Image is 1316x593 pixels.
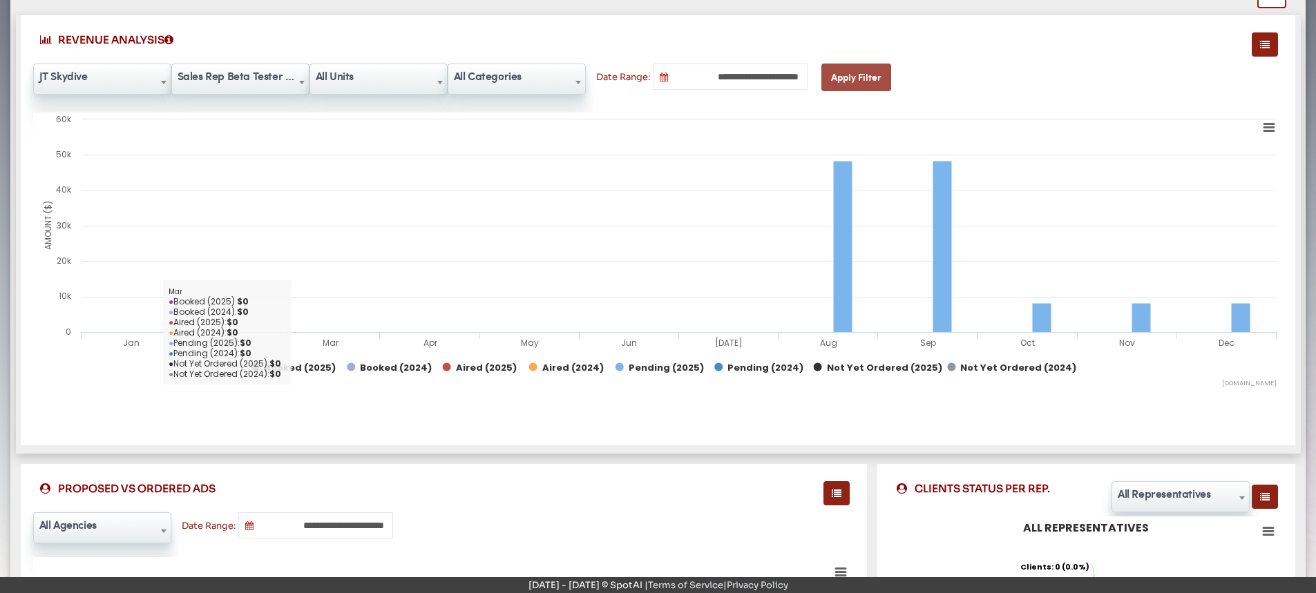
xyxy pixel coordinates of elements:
span: Sales Rep Beta Tester (CRM) [172,65,309,87]
tspan: 30k [57,220,72,231]
tspan: [DATE] [715,337,743,349]
span: All Representatives [1112,481,1250,512]
a: Privacy Policy [727,579,788,591]
tspan: Oct [1020,337,1035,349]
tspan: 60k [56,113,72,125]
tspan: Not Yet Ordered (2024) [960,361,1076,374]
tspan: Pending (2025) [628,361,703,374]
tspan: Aired (2024) [542,361,603,374]
tspan: All Representatives [1023,520,1149,536]
tspan: Booked (2024) [360,361,432,374]
tspan: Mar [322,337,338,349]
span: JT Skydive [34,65,171,87]
span: All Categories [448,64,586,95]
tspan: Apr [423,337,437,349]
tspan: 0 [66,326,71,338]
span: All Representatives [1112,483,1249,505]
span: All Categories [448,65,585,87]
tspan: 50k [56,148,72,160]
tspan: Pending (2024) [727,361,803,374]
tspan: Not Yet Ordered (2025) [826,361,942,374]
tspan: Jun [621,337,637,349]
label: Date Range: [596,72,650,81]
tspan: AMOUNT ($) [41,202,53,251]
span: All Units [309,64,448,95]
tspan: 40k [56,184,72,195]
span: Sales Rep Beta Tester (CRM) [171,64,309,95]
button: Apply Filter [821,64,891,91]
tspan: 10k [59,290,72,302]
label: Date Range: [182,521,236,530]
span: REVENUE ANALYSIS [38,32,180,47]
span: JT Skydive [33,64,171,95]
tspan: Booked (2025) [265,361,336,374]
tspan: Nov [1119,337,1135,349]
tspan: Clients [1020,561,1051,572]
text: [DOMAIN_NAME] [1222,379,1277,387]
span: PROPOSED VS ORDERED ADS [38,481,216,496]
tspan: Feb [223,337,238,349]
tspan: Sep [919,337,935,349]
span: All Units [310,65,447,87]
tspan: Aired (2025) [455,361,516,374]
span: All Agencies [33,512,171,543]
a: Terms of Service [648,579,723,591]
tspan: 20k [57,255,72,266]
tspan: Dec [1219,337,1234,349]
tspan: Aug [819,337,837,349]
tspan: : 0 (0.0%) [1051,561,1089,572]
span: CLIENTS STATUS PER REP. [895,481,1050,496]
span: All Agencies [34,514,171,536]
tspan: May [520,337,538,349]
tspan: Jan [123,337,140,349]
